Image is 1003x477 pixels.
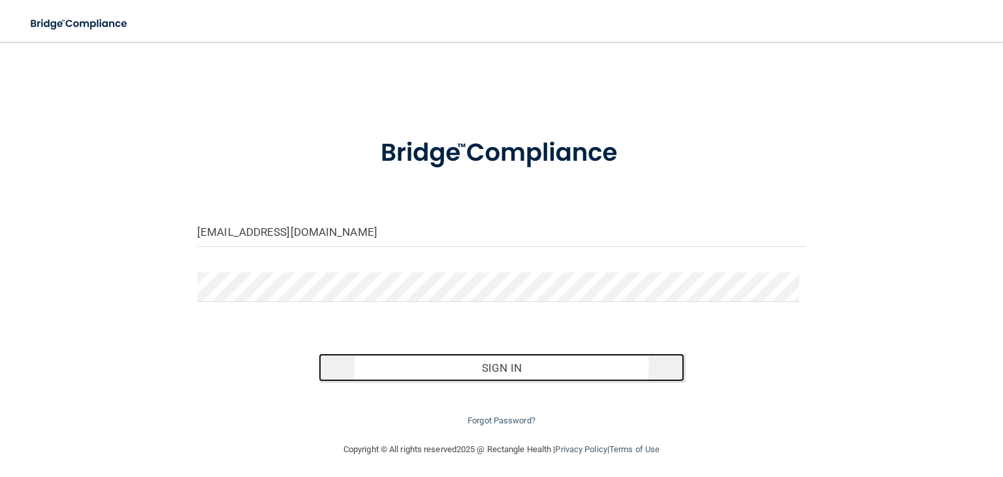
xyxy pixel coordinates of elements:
[319,354,684,382] button: Sign In
[263,429,740,470] div: Copyright © All rights reserved 2025 @ Rectangle Health | |
[20,10,140,37] img: bridge_compliance_login_screen.278c3ca4.svg
[197,218,806,247] input: Email
[778,391,987,443] iframe: Drift Widget Chat Controller
[468,416,535,425] a: Forgot Password?
[355,120,649,186] img: bridge_compliance_login_screen.278c3ca4.svg
[609,444,660,454] a: Terms of Use
[555,444,607,454] a: Privacy Policy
